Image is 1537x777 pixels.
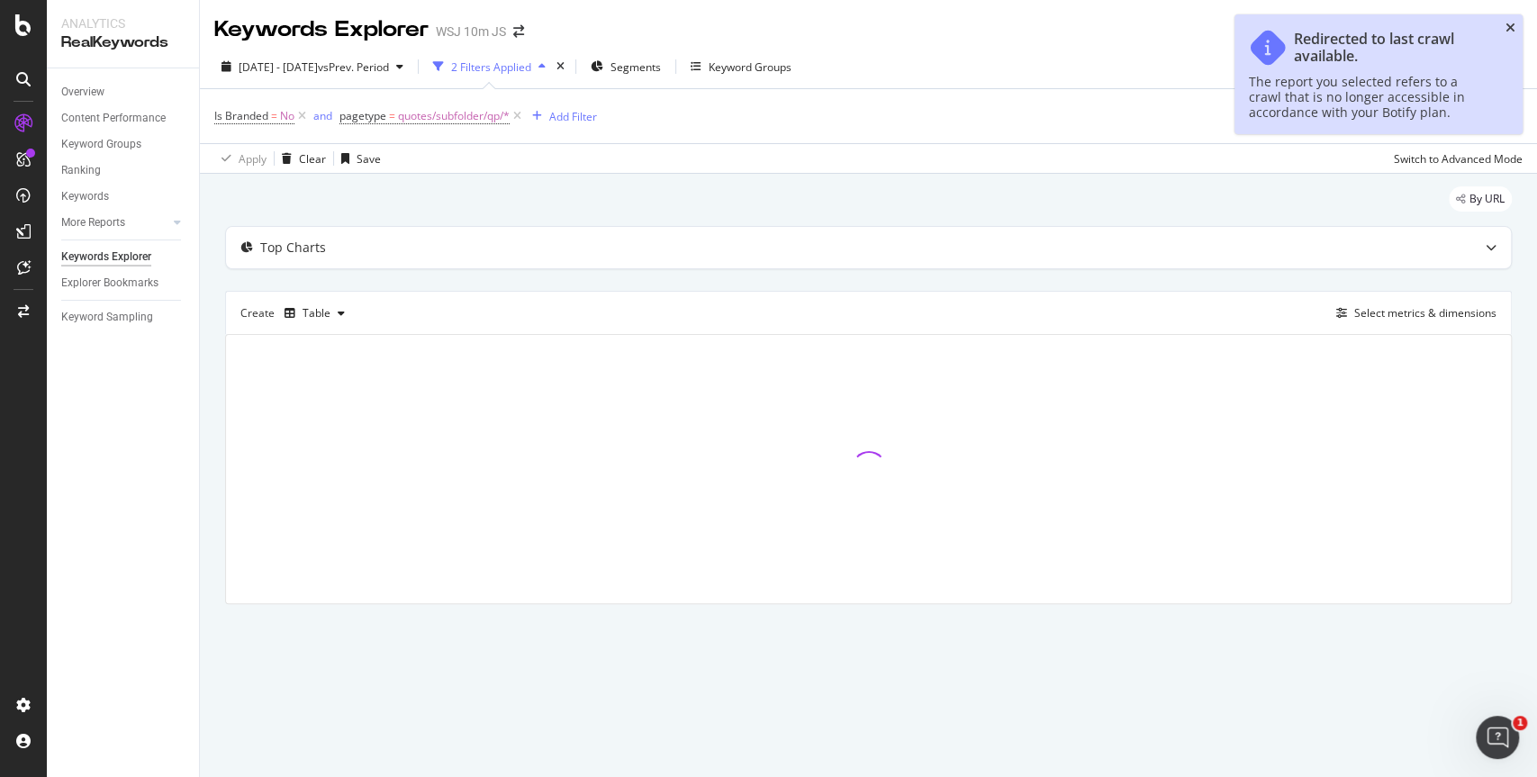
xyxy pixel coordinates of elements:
a: Keyword Groups [61,135,186,154]
div: Ranking [61,161,101,180]
a: Keyword Sampling [61,308,186,327]
div: Keywords [61,187,109,206]
button: Segments [583,52,668,81]
div: Clear [299,151,326,167]
span: = [389,108,395,123]
a: Keywords [61,187,186,206]
div: arrow-right-arrow-left [513,25,524,38]
div: Select metrics & dimensions [1354,305,1496,321]
span: By URL [1469,194,1505,204]
button: and [313,107,332,124]
div: Keyword Groups [709,59,791,75]
div: Apply [239,151,267,167]
button: Add Filter [525,105,597,127]
div: Keywords Explorer [61,248,151,267]
div: RealKeywords [61,32,185,53]
div: Explorer Bookmarks [61,274,158,293]
button: Save [334,144,381,173]
button: Keyword Groups [683,52,799,81]
button: 2 Filters Applied [426,52,553,81]
iframe: Intercom live chat [1476,716,1519,759]
button: Switch to Advanced Mode [1387,144,1523,173]
span: 1 [1513,716,1527,730]
a: Ranking [61,161,186,180]
div: Keyword Groups [61,135,141,154]
button: Table [277,299,352,328]
span: = [271,108,277,123]
div: Content Performance [61,109,166,128]
button: [DATE] - [DATE]vsPrev. Period [214,52,411,81]
span: [DATE] - [DATE] [239,59,318,75]
div: The report you selected refers to a crawl that is no longer accessible in accordance with your Bo... [1249,74,1490,120]
div: Analytics [61,14,185,32]
div: Keywords Explorer [214,14,429,45]
span: vs Prev. Period [318,59,389,75]
div: times [553,58,568,76]
a: Overview [61,83,186,102]
div: Overview [61,83,104,102]
div: close toast [1505,22,1515,34]
div: Save [357,151,381,167]
a: More Reports [61,213,168,232]
div: legacy label [1449,186,1512,212]
span: pagetype [339,108,386,123]
button: Clear [275,144,326,173]
div: Keyword Sampling [61,308,153,327]
div: Add Filter [549,109,597,124]
div: WSJ 10m JS [436,23,506,41]
span: quotes/subfolder/qp/* [398,104,510,129]
a: Keywords Explorer [61,248,186,267]
span: Segments [610,59,661,75]
div: 2 Filters Applied [451,59,531,75]
span: Is Branded [214,108,268,123]
button: Apply [214,144,267,173]
div: Table [303,308,330,319]
div: Redirected to last crawl available. [1294,31,1490,65]
div: Top Charts [260,239,326,257]
span: No [280,104,294,129]
a: Content Performance [61,109,186,128]
a: Explorer Bookmarks [61,274,186,293]
div: Create [240,299,352,328]
div: Switch to Advanced Mode [1394,151,1523,167]
div: and [313,108,332,123]
div: More Reports [61,213,125,232]
button: Select metrics & dimensions [1329,303,1496,324]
